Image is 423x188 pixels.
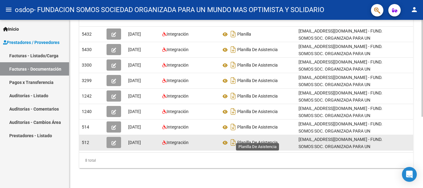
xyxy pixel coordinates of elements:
[229,122,237,132] i: Descargar documento
[82,94,92,98] span: 1242
[299,106,382,125] span: [EMAIL_ADDRESS][DOMAIN_NAME] - FUND. SOMOS SOC. ORGANIZADA PARA UN MUNDO MAS OPTIMISTA Y SOLI. ,
[128,109,141,114] span: [DATE]
[237,94,278,99] span: Planilla De Asistencia
[237,140,278,145] span: Planilla De Asistencia
[3,26,19,33] span: Inicio
[167,63,189,68] span: Integración
[128,47,141,52] span: [DATE]
[128,63,141,68] span: [DATE]
[237,47,278,52] span: Planilla De Asistencia
[299,75,382,94] span: [EMAIL_ADDRESS][DOMAIN_NAME] - FUND. SOMOS SOC. ORGANIZADA PARA UN MUNDO MAS OPTIMISTA Y SOLI. ,
[237,109,278,114] span: Planilla De Asistencia
[82,125,89,129] span: 514
[82,63,92,68] span: 3300
[299,28,382,48] span: [EMAIL_ADDRESS][DOMAIN_NAME] - FUND. SOMOS SOC. ORGANIZADA PARA UN MUNDO MAS OPTIMISTA Y SOLI. ,
[167,94,189,98] span: Integración
[79,153,413,168] div: 8 total
[229,29,237,39] i: Descargar documento
[229,76,237,85] i: Descargar documento
[82,32,92,37] span: 5432
[411,6,418,13] mat-icon: person
[237,32,251,37] span: Planilla
[167,47,189,52] span: Integración
[128,125,141,129] span: [DATE]
[15,3,34,17] span: osdop
[167,140,189,145] span: Integración
[229,45,237,55] i: Descargar documento
[128,140,141,145] span: [DATE]
[34,3,324,17] span: - FUNDACION SOMOS SOCIEDAD ORGANIZADA PARA UN MUNDO MAS OPTIMISTA Y SOLIDARIO
[229,107,237,116] i: Descargar documento
[299,121,382,141] span: [EMAIL_ADDRESS][DOMAIN_NAME] - FUND. SOMOS SOC. ORGANIZADA PARA UN MUNDO MAS OPTIMISTA Y SOLI. ,
[237,125,278,130] span: Planilla De Asistencia
[128,78,141,83] span: [DATE]
[167,78,189,83] span: Integración
[167,109,189,114] span: Integración
[402,167,417,182] div: Open Intercom Messenger
[82,109,92,114] span: 1240
[167,32,189,37] span: Integración
[299,44,382,63] span: [EMAIL_ADDRESS][DOMAIN_NAME] - FUND. SOMOS SOC. ORGANIZADA PARA UN MUNDO MAS OPTIMISTA Y SOLI. ,
[229,60,237,70] i: Descargar documento
[229,138,237,147] i: Descargar documento
[299,137,382,156] span: [EMAIL_ADDRESS][DOMAIN_NAME] - FUND. SOMOS SOC. ORGANIZADA PARA UN MUNDO MAS OPTIMISTA Y SOLI. ,
[128,32,141,37] span: [DATE]
[3,39,59,46] span: Prestadores / Proveedores
[299,59,382,79] span: [EMAIL_ADDRESS][DOMAIN_NAME] - FUND. SOMOS SOC. ORGANIZADA PARA UN MUNDO MAS OPTIMISTA Y SOLI. ,
[229,91,237,101] i: Descargar documento
[82,47,92,52] span: 5430
[237,63,278,68] span: Planilla De Asistencia
[128,94,141,98] span: [DATE]
[82,140,89,145] span: 512
[237,78,278,83] span: Planilla De Asistencia
[299,90,382,110] span: [EMAIL_ADDRESS][DOMAIN_NAME] - FUND. SOMOS SOC. ORGANIZADA PARA UN MUNDO MAS OPTIMISTA Y SOLI. ,
[167,125,189,129] span: Integración
[82,78,92,83] span: 3299
[5,6,12,13] mat-icon: menu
